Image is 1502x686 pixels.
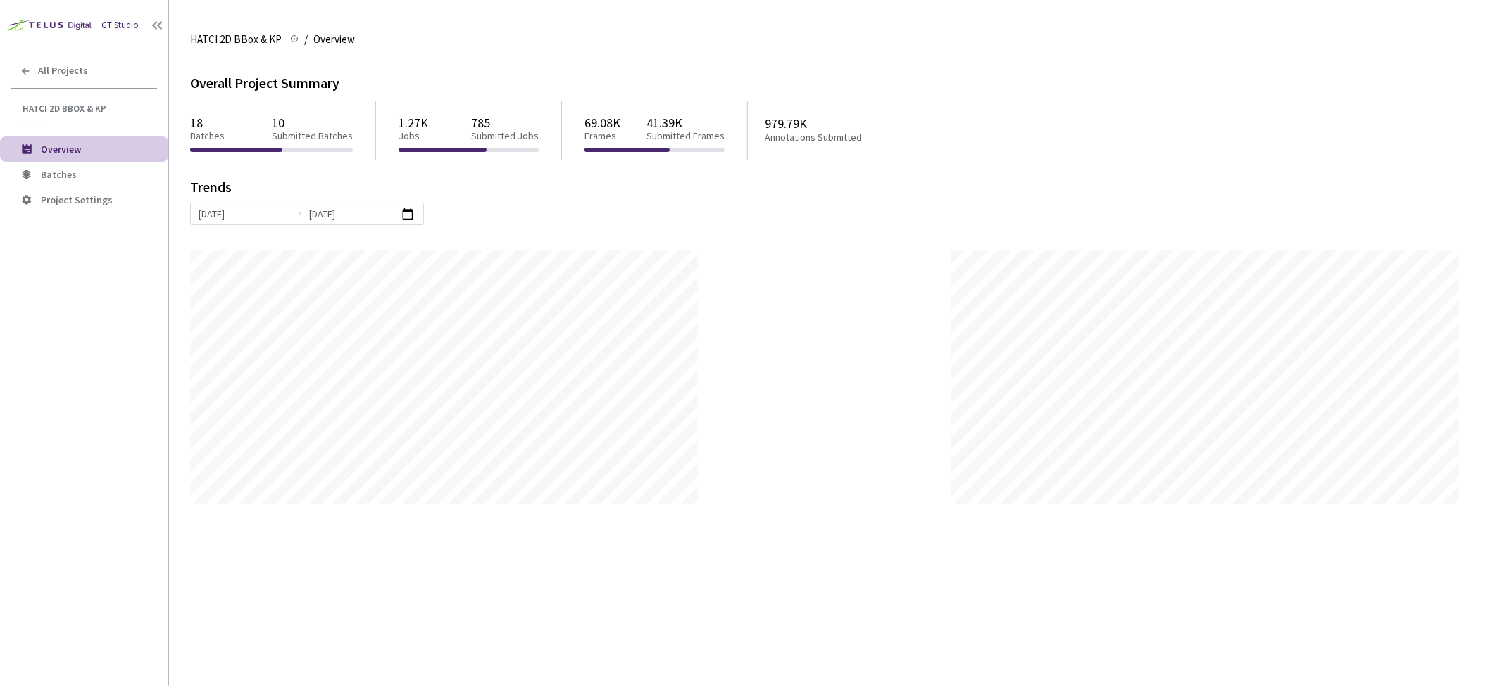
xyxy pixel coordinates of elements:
span: Project Settings [41,193,113,206]
span: All Projects [38,65,88,77]
p: 18 [190,115,225,130]
p: Annotations Submitted [765,132,917,144]
p: 979.79K [765,116,917,131]
div: Trends [190,180,1461,203]
span: HATCI 2D BBox & KP [190,31,282,48]
span: HATCI 2D BBox & KP [23,103,149,115]
span: to [292,208,303,220]
div: GT Studio [101,19,139,32]
p: Submitted Batches [272,130,353,142]
p: 69.08K [584,115,620,130]
li: / [304,31,308,48]
p: 1.27K [399,115,428,130]
span: Batches [41,168,77,181]
p: Frames [584,130,620,142]
p: 785 [471,115,539,130]
p: Submitted Jobs [471,130,539,142]
p: Batches [190,130,225,142]
span: Overview [41,143,81,155]
p: 41.39K [646,115,725,130]
input: Start date [199,206,287,222]
div: Overall Project Summary [190,73,1481,94]
p: 10 [272,115,353,130]
span: swap-right [292,208,303,220]
p: Jobs [399,130,428,142]
p: Submitted Frames [646,130,725,142]
span: Overview [313,31,355,48]
input: End date [309,206,397,222]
